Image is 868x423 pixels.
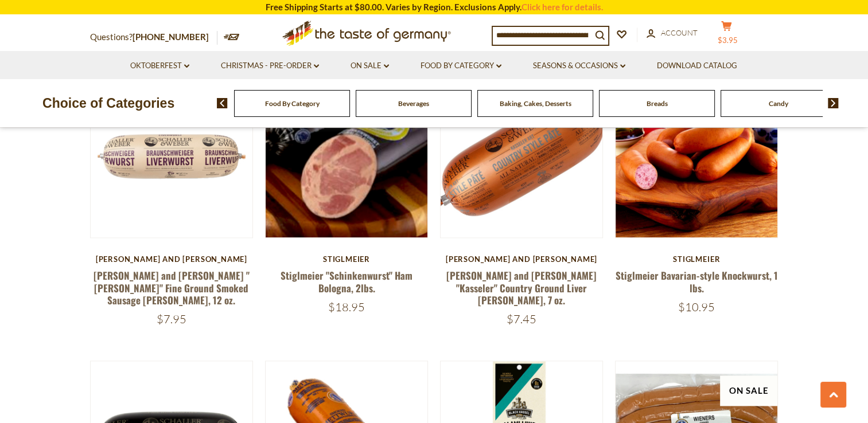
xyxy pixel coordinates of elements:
[421,60,501,72] a: Food By Category
[718,36,738,45] span: $3.95
[500,99,571,108] a: Baking, Cakes, Desserts
[647,99,668,108] a: Breads
[221,60,319,72] a: Christmas - PRE-ORDER
[678,300,715,314] span: $10.95
[265,99,320,108] a: Food By Category
[351,60,389,72] a: On Sale
[769,99,788,108] a: Candy
[446,268,597,307] a: [PERSON_NAME] and [PERSON_NAME] "Kasseler" Country Ground Liver [PERSON_NAME], 7 oz.
[157,312,186,326] span: $7.95
[90,254,254,264] div: [PERSON_NAME] and [PERSON_NAME]
[521,2,603,12] a: Click here for details.
[616,75,778,237] img: Stiglmeier Bavarian-style Knockwurst, 1 lbs.
[266,75,428,237] img: Stiglmeier "Schinkenwurst" Ham Bologna, 2lbs.
[647,27,698,40] a: Account
[441,75,603,237] img: Schaller and Weber "Kasseler" Country Ground Liver Pate, 7 oz.
[281,268,412,295] a: Stiglmeier "Schinkenwurst" Ham Bologna, 2lbs.
[661,28,698,37] span: Account
[616,268,778,295] a: Stiglmeier Bavarian-style Knockwurst, 1 lbs.
[90,30,217,45] p: Questions?
[217,98,228,108] img: previous arrow
[440,254,604,264] div: [PERSON_NAME] and [PERSON_NAME]
[507,312,536,326] span: $7.45
[133,32,209,42] a: [PHONE_NUMBER]
[710,21,744,49] button: $3.95
[265,254,429,264] div: Stiglmeier
[615,254,779,264] div: Stiglmeier
[398,99,429,108] a: Beverages
[94,268,250,307] a: [PERSON_NAME] and [PERSON_NAME] "[PERSON_NAME]" Fine Ground Smoked Sausage [PERSON_NAME], 12 oz.
[328,300,365,314] span: $18.95
[91,75,253,237] img: Schaller and Weber "Braunschweiger" Fine Ground Smoked Sausage Pate, 12 oz.
[533,60,625,72] a: Seasons & Occasions
[657,60,737,72] a: Download Catalog
[130,60,189,72] a: Oktoberfest
[828,98,839,108] img: next arrow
